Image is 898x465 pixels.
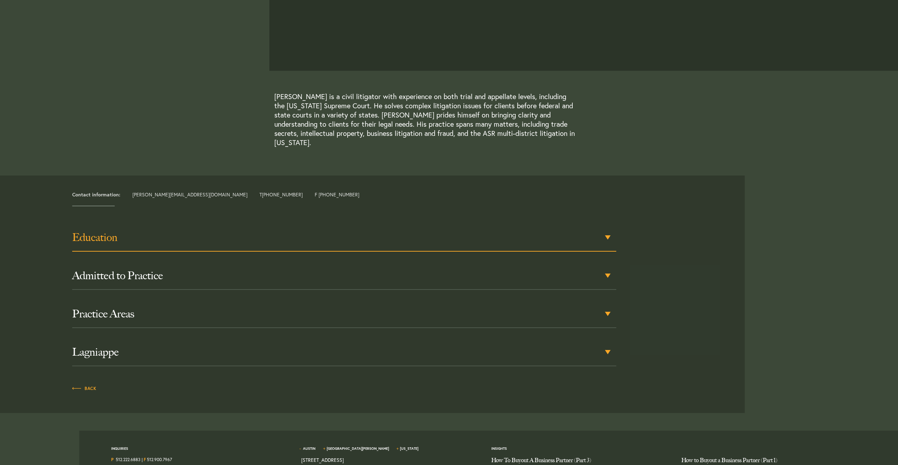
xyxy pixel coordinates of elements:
a: Insights [491,446,507,451]
a: [GEOGRAPHIC_DATA][PERSON_NAME] [327,446,389,451]
span: | [142,457,143,464]
a: [US_STATE] [400,446,418,451]
p: [PERSON_NAME] is a civil litigator with experience on both trial and appellate levels, including ... [274,92,576,147]
a: [PERSON_NAME][EMAIL_ADDRESS][DOMAIN_NAME] [132,191,247,198]
a: Austin [303,446,315,451]
h3: Education [72,231,616,244]
span: Back [72,386,96,391]
strong: F [144,457,146,462]
a: Call us at 5122226883 [116,457,141,462]
a: [PHONE_NUMBER] [262,191,303,198]
span: T [259,192,303,197]
a: 512.900.7967 [147,457,172,462]
h3: Lagniappe [72,346,616,358]
h3: Practice Areas [72,308,616,320]
h3: Admitted to Practice [72,269,616,282]
span: F [PHONE_NUMBER] [315,192,359,197]
span: Inquiries [111,446,128,457]
strong: Contact information: [72,191,120,198]
strong: P [111,457,114,462]
a: Back [72,384,96,392]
